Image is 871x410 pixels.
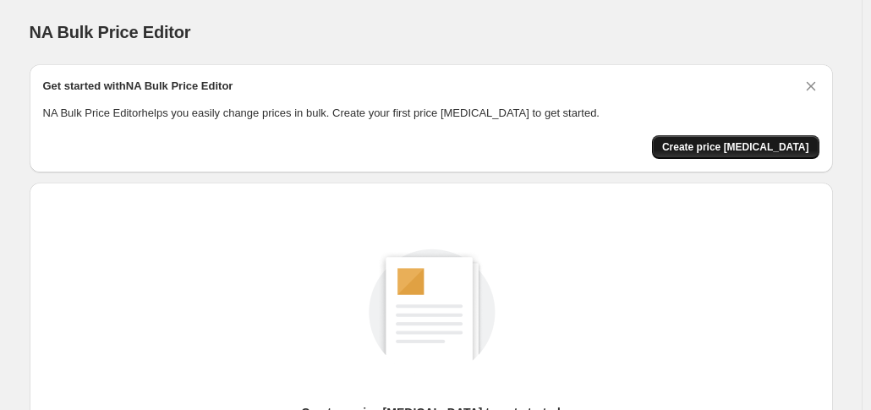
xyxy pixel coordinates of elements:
button: Dismiss card [803,78,819,95]
h2: Get started with NA Bulk Price Editor [43,78,233,95]
span: Create price [MEDICAL_DATA] [662,140,809,154]
p: NA Bulk Price Editor helps you easily change prices in bulk. Create your first price [MEDICAL_DAT... [43,105,819,122]
button: Create price change job [652,135,819,159]
span: NA Bulk Price Editor [30,23,191,41]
